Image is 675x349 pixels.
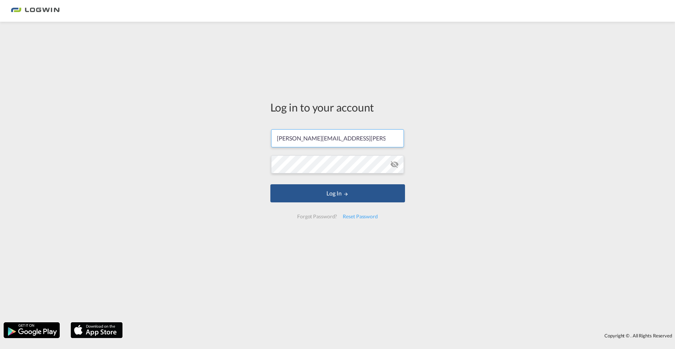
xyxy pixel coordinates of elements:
img: google.png [3,321,60,339]
div: Reset Password [340,210,381,223]
img: apple.png [70,321,123,339]
md-icon: icon-eye-off [390,160,399,169]
div: Copyright © . All Rights Reserved [126,329,675,342]
img: bc73a0e0d8c111efacd525e4c8ad7d32.png [11,3,60,19]
button: LOGIN [270,184,405,202]
input: Enter email/phone number [271,129,404,147]
div: Forgot Password? [294,210,340,223]
div: Log in to your account [270,100,405,115]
